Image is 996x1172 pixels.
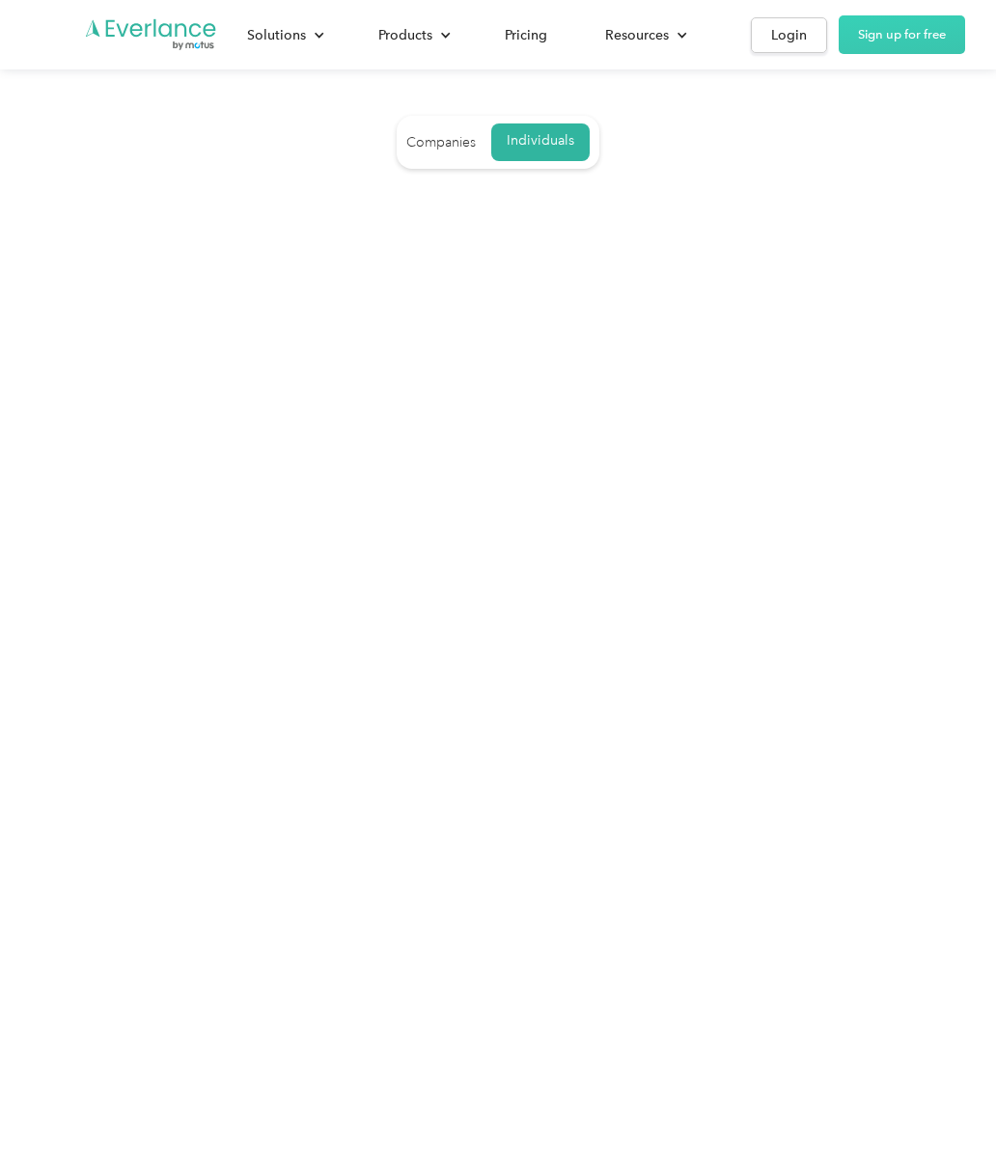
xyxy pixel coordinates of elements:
div: Individuals [507,132,574,150]
div: Pricing [505,23,547,47]
a: Sign up for free [839,15,965,54]
div: Products [378,23,432,47]
div: Companies [406,134,476,151]
div: Login [771,23,807,47]
div: Solutions [247,23,306,47]
div: Resources [605,23,669,47]
a: Go to homepage [84,17,218,52]
a: Pricing [485,18,567,52]
a: Login [751,17,827,53]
